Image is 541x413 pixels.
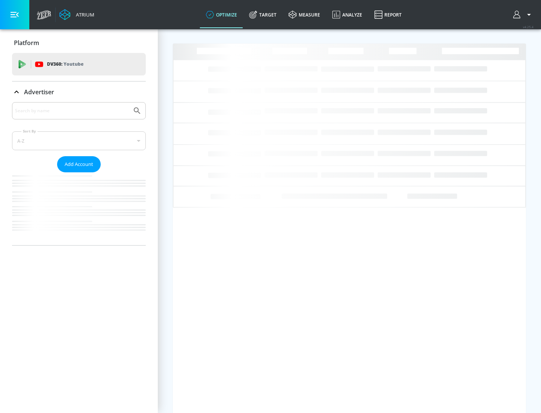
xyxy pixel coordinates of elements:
p: Platform [14,39,39,47]
button: Add Account [57,156,101,172]
div: DV360: Youtube [12,53,146,75]
a: measure [283,1,326,28]
p: DV360: [47,60,83,68]
input: Search by name [15,106,129,116]
nav: list of Advertiser [12,172,146,245]
div: Platform [12,32,146,53]
span: v 4.25.4 [523,25,533,29]
label: Sort By [21,129,38,134]
a: Analyze [326,1,368,28]
a: Target [243,1,283,28]
div: Advertiser [12,102,146,245]
div: Atrium [73,11,94,18]
div: A-Z [12,131,146,150]
p: Advertiser [24,88,54,96]
a: Report [368,1,408,28]
a: Atrium [59,9,94,20]
p: Youtube [63,60,83,68]
a: optimize [200,1,243,28]
div: Advertiser [12,81,146,102]
span: Add Account [65,160,93,169]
